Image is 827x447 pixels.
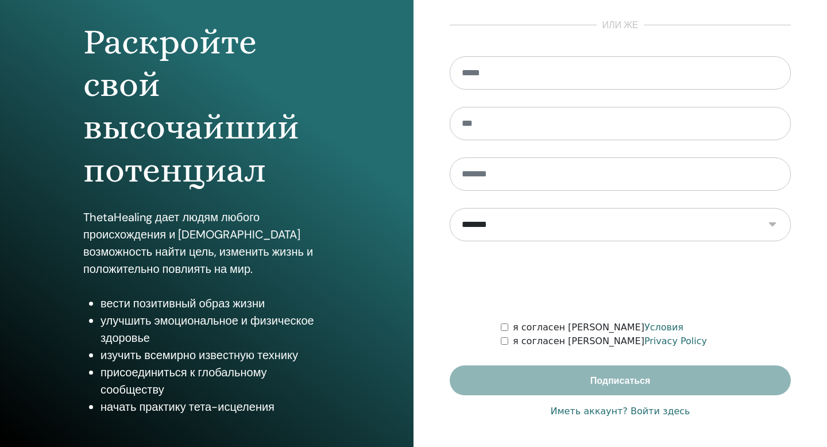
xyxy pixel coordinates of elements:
[101,346,330,364] li: изучить всемирно известную технику
[101,398,330,415] li: начать практику тета-исцеления
[513,321,683,334] label: я согласен [PERSON_NAME]
[101,364,330,398] li: присоединиться к глобальному сообществу
[83,21,330,192] h1: Раскройте свой высочайший потенциал
[513,334,707,348] label: я согласен [PERSON_NAME]
[101,295,330,312] li: вести позитивный образ жизни
[83,209,330,278] p: ThetaHealing дает людям любого происхождения и [DEMOGRAPHIC_DATA] возможность найти цель, изменит...
[550,404,690,418] a: Иметь аккаунт? Войти здесь
[101,312,330,346] li: улучшить эмоциональное и физическое здоровье
[644,322,683,333] a: Условия
[597,18,644,32] span: или же
[644,336,707,346] a: Privacy Policy
[533,259,708,303] iframe: reCAPTCHA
